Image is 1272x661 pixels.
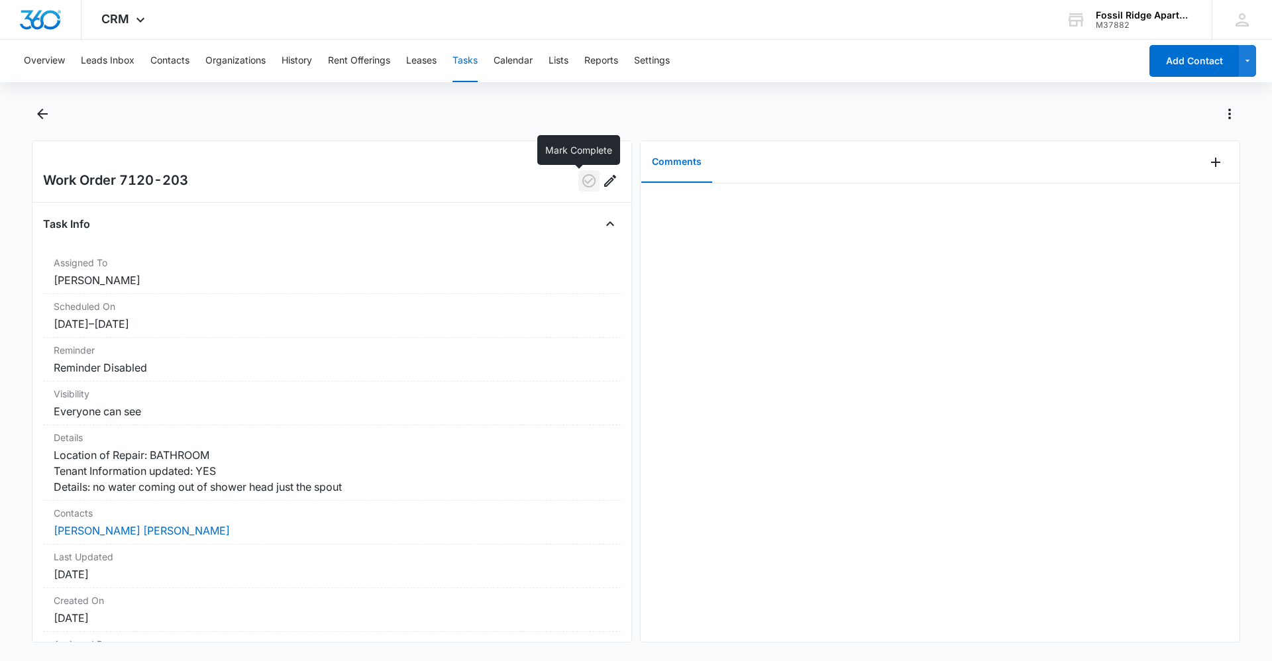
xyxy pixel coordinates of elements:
button: Close [600,213,621,234]
dt: Last Updated [54,550,610,564]
button: Leases [406,40,437,82]
dt: Assigned To [54,256,610,270]
div: Last Updated[DATE] [43,544,621,588]
dd: [PERSON_NAME] [54,272,610,288]
div: Assigned To[PERSON_NAME] [43,250,621,294]
div: Contacts[PERSON_NAME] [PERSON_NAME] [43,501,621,544]
div: Created On[DATE] [43,588,621,632]
button: Add Comment [1205,152,1226,173]
button: Tasks [452,40,478,82]
dt: Scheduled On [54,299,610,313]
button: Lists [549,40,568,82]
dt: Created On [54,593,610,607]
button: Rent Offerings [328,40,390,82]
h2: Work Order 7120-203 [43,170,188,191]
button: History [282,40,312,82]
div: DetailsLocation of Repair: BATHROOM Tenant Information updated: YES Details: no water coming out ... [43,425,621,501]
button: Comments [641,142,712,183]
button: Edit [600,170,621,191]
div: Scheduled On[DATE]–[DATE] [43,294,621,338]
button: Reports [584,40,618,82]
dd: Location of Repair: BATHROOM Tenant Information updated: YES Details: no water coming out of show... [54,447,610,495]
dd: Everyone can see [54,403,610,419]
div: account name [1096,10,1192,21]
span: CRM [101,12,129,26]
dd: Reminder Disabled [54,360,610,376]
div: ReminderReminder Disabled [43,338,621,381]
button: Contacts [150,40,189,82]
div: Mark Complete [537,135,620,165]
button: Organizations [205,40,266,82]
button: Overview [24,40,65,82]
dt: Assigned By [54,637,610,651]
button: Back [32,103,52,125]
dt: Reminder [54,343,610,357]
div: account id [1096,21,1192,30]
dt: Details [54,431,610,444]
h4: Task Info [43,216,90,232]
dd: [DATE] [54,566,610,582]
button: Add Contact [1149,45,1239,77]
dt: Contacts [54,506,610,520]
a: [PERSON_NAME] [PERSON_NAME] [54,524,230,537]
dd: [DATE] – [DATE] [54,316,610,332]
button: Actions [1219,103,1240,125]
dt: Visibility [54,387,610,401]
button: Calendar [494,40,533,82]
button: Leads Inbox [81,40,134,82]
button: Settings [634,40,670,82]
div: VisibilityEveryone can see [43,381,621,425]
dd: [DATE] [54,610,610,626]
